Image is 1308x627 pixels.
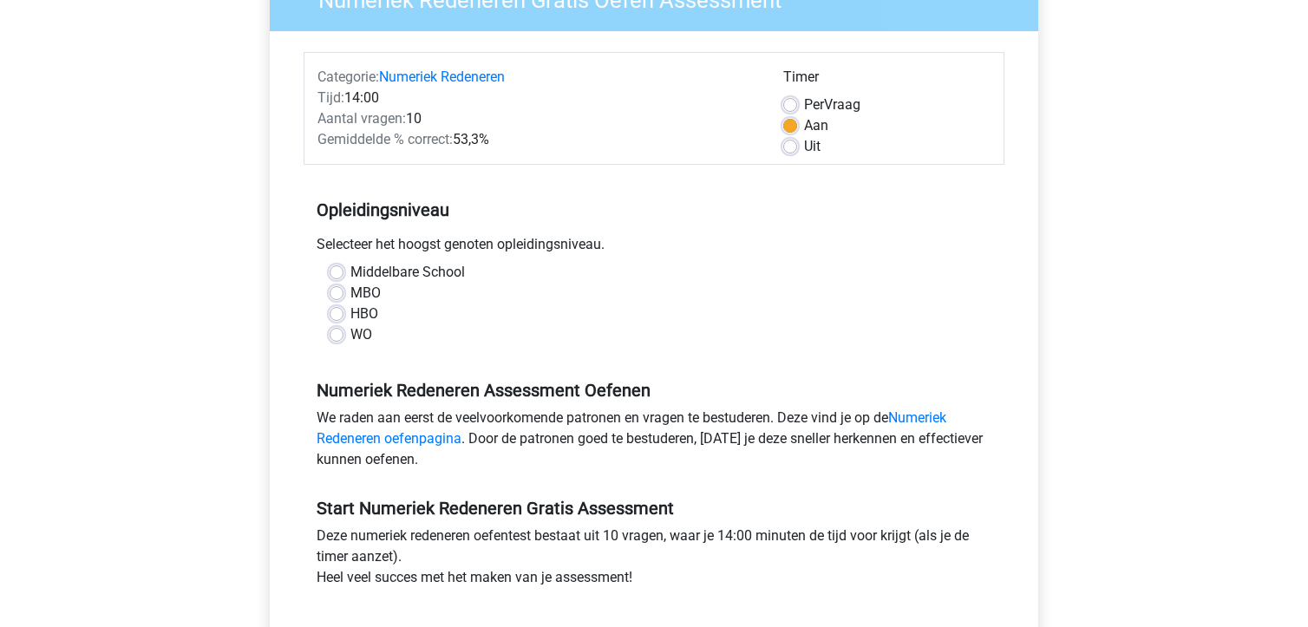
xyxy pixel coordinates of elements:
[804,136,821,157] label: Uit
[304,408,1004,477] div: We raden aan eerst de veelvoorkomende patronen en vragen te bestuderen. Deze vind je op de . Door...
[804,95,860,115] label: Vraag
[304,526,1004,595] div: Deze numeriek redeneren oefentest bestaat uit 10 vragen, waar je 14:00 minuten de tijd voor krijg...
[350,262,465,283] label: Middelbare School
[304,129,770,150] div: 53,3%
[783,67,991,95] div: Timer
[304,108,770,129] div: 10
[317,193,991,227] h5: Opleidingsniveau
[350,283,381,304] label: MBO
[304,234,1004,262] div: Selecteer het hoogst genoten opleidingsniveau.
[804,115,828,136] label: Aan
[304,88,770,108] div: 14:00
[379,69,505,85] a: Numeriek Redeneren
[350,324,372,345] label: WO
[317,89,344,106] span: Tijd:
[317,110,406,127] span: Aantal vragen:
[317,498,991,519] h5: Start Numeriek Redeneren Gratis Assessment
[317,131,453,147] span: Gemiddelde % correct:
[804,96,824,113] span: Per
[317,69,379,85] span: Categorie:
[350,304,378,324] label: HBO
[317,380,991,401] h5: Numeriek Redeneren Assessment Oefenen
